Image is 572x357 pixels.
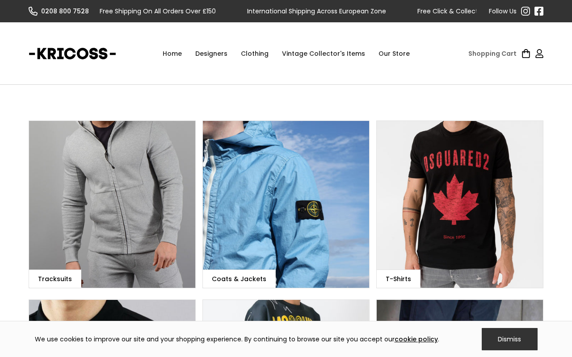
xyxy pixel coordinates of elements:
a: Coats & Jackets [202,120,370,288]
div: 0208 800 7528 [41,7,89,16]
div: Dismiss [482,328,538,350]
a: Tracksuits [29,120,196,288]
div: T-Shirts [386,274,411,283]
div: Free Shipping On All Orders Over £150 [100,7,216,16]
a: Our Store [372,40,416,67]
a: Home [156,40,189,67]
div: International Shipping Across European Zone [247,7,386,16]
div: Tracksuits [38,274,72,283]
div: Clothing [234,40,275,67]
div: Designers [189,40,234,67]
div: We use cookies to improve our site and your shopping experience. By continuing to browse our site... [35,335,439,344]
a: T-Shirts [376,120,543,288]
a: Vintage Collector's Items [275,40,372,67]
a: cookie policy [395,335,438,344]
div: Follow Us [489,7,517,16]
div: Free Click & Collect On All Orders [417,7,521,16]
div: Coats & Jackets [212,274,266,283]
a: 0208 800 7528 [29,7,96,16]
div: Shopping Cart [468,49,517,58]
a: home [29,42,116,65]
